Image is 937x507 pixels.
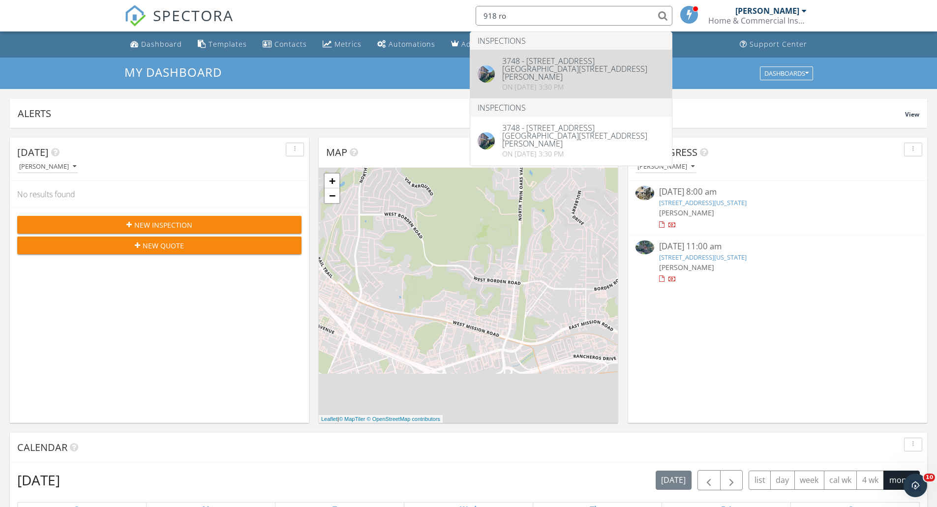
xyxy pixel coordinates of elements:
div: 3748 - [STREET_ADDRESS][GEOGRAPHIC_DATA][STREET_ADDRESS][PERSON_NAME] [502,57,665,81]
button: Next month [720,470,743,490]
input: Search everything... [476,6,672,26]
a: Contacts [259,35,311,54]
a: Metrics [319,35,365,54]
a: Advanced [447,35,502,54]
span: My Dashboard [124,64,222,80]
div: Dashboards [764,70,809,77]
span: View [905,110,919,119]
h2: [DATE] [17,470,60,490]
button: New Inspection [17,216,302,234]
img: 9546371%2Fcover_photos%2FCZiPSMMSxyHYoA0MLYSR%2Fsmall.jpg [635,240,654,254]
a: Templates [194,35,251,54]
div: Metrics [334,39,362,49]
button: [DATE] [656,471,692,490]
span: New Quote [143,240,184,251]
span: [DATE] [17,146,49,159]
span: Map [326,146,347,159]
a: Zoom out [325,188,339,203]
span: [PERSON_NAME] [659,208,714,217]
span: Calendar [17,441,67,454]
a: [STREET_ADDRESS][US_STATE] [659,198,747,207]
img: The Best Home Inspection Software - Spectora [124,5,146,27]
div: No results found [10,181,309,208]
img: 9398748%2Fcover_photos%2FXUOv9MY0sTKdXwMEO9f3%2Foriginal.jpg [478,65,495,83]
div: Home & Commercial Inspections By Nelson Engineering LLC [708,16,807,26]
div: Automations [389,39,435,49]
div: [PERSON_NAME] [637,163,695,170]
button: New Quote [17,237,302,254]
div: [DATE] 8:00 am [659,186,896,198]
a: Automations (Basic) [373,35,439,54]
button: [PERSON_NAME] [635,160,696,174]
button: Dashboards [760,66,813,80]
li: Inspections [470,32,672,50]
div: Support Center [750,39,807,49]
a: © MapTiler [339,416,365,422]
span: 10 [924,474,935,481]
span: SPECTORA [153,5,234,26]
a: SPECTORA [124,13,234,34]
a: Zoom in [325,174,339,188]
a: Support Center [736,35,811,54]
div: | [319,415,443,423]
button: month [883,471,920,490]
div: Advanced [461,39,498,49]
a: 3748 - [STREET_ADDRESS][GEOGRAPHIC_DATA][STREET_ADDRESS][PERSON_NAME] On [DATE] 3:30 pm [470,50,672,98]
a: [DATE] 11:00 am [STREET_ADDRESS][US_STATE] [PERSON_NAME] [635,240,920,284]
a: Dashboard [126,35,186,54]
div: On [DATE] 3:30 pm [502,150,665,158]
div: Contacts [274,39,307,49]
div: Dashboard [141,39,182,49]
li: Inspections [470,99,672,117]
button: 4 wk [856,471,884,490]
div: [DATE] 11:00 am [659,240,896,253]
a: © OpenStreetMap contributors [367,416,440,422]
img: 9398748%2Fcover_photos%2FXUOv9MY0sTKdXwMEO9f3%2Foriginal.jpg [478,132,495,149]
div: [PERSON_NAME] [19,163,76,170]
button: week [794,471,824,490]
a: [STREET_ADDRESS][US_STATE] [659,253,747,262]
img: 9546362%2Fcover_photos%2Ff16AY6sgAy796iYgREob%2Fsmall.jpg [635,186,654,200]
div: Alerts [18,107,905,120]
span: New Inspection [134,220,192,230]
span: [PERSON_NAME] [659,263,714,272]
button: day [770,471,795,490]
a: [DATE] 8:00 am [STREET_ADDRESS][US_STATE] [PERSON_NAME] [635,186,920,230]
a: 3748 - [STREET_ADDRESS][GEOGRAPHIC_DATA][STREET_ADDRESS][PERSON_NAME] On [DATE] 3:30 pm [470,117,672,165]
iframe: Intercom live chat [904,474,927,497]
div: [PERSON_NAME] [735,6,799,16]
div: Templates [209,39,247,49]
button: cal wk [824,471,857,490]
button: Previous month [697,470,721,490]
button: list [749,471,771,490]
div: On [DATE] 3:30 pm [502,83,665,91]
div: 3748 - [STREET_ADDRESS][GEOGRAPHIC_DATA][STREET_ADDRESS][PERSON_NAME] [502,124,665,148]
a: Leaflet [321,416,337,422]
button: [PERSON_NAME] [17,160,78,174]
